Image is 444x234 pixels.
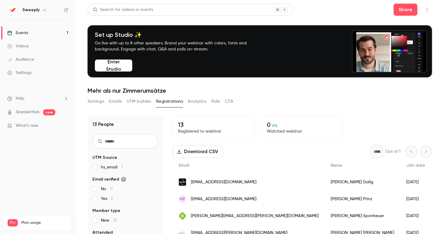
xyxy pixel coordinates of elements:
span: 11 [110,187,113,191]
div: Events [7,30,28,36]
a: SpeakerHub [16,109,40,115]
button: CTA [225,97,233,106]
span: [EMAIL_ADDRESS][DOMAIN_NAME] [191,179,256,185]
span: MP [180,196,185,202]
span: Email [179,163,189,168]
span: New [101,217,117,223]
button: Download CSV [173,146,223,158]
span: new [43,109,55,115]
img: signohc.com [179,178,186,186]
div: Search for videos or events [93,7,153,13]
span: Yes [101,196,113,202]
button: Emails [109,97,122,106]
span: [EMAIL_ADDRESS][DOMAIN_NAME] [191,196,256,202]
button: UTM builder [127,97,151,106]
div: [DATE] [400,207,431,224]
span: What's new [16,123,38,129]
span: Join date [406,163,425,168]
button: Polls [211,97,220,106]
span: Help [16,95,24,102]
span: 0 % [272,123,278,128]
span: Member type [92,208,120,214]
button: Registrations [156,97,183,106]
h1: 13 People [92,121,114,128]
span: 1 [121,165,123,169]
button: Share [394,4,417,16]
p: 0 [267,121,338,128]
img: glueck-auf.de [179,212,186,220]
span: hs_email [101,164,123,170]
h6: Sweeply [22,7,40,13]
div: Audience [7,56,34,63]
div: [DATE] [400,191,431,207]
span: Plan usage [21,220,68,225]
span: [PERSON_NAME][EMAIL_ADDRESS][PERSON_NAME][DOMAIN_NAME] [191,213,319,219]
p: Watched webinar [267,128,338,134]
h4: Set up Studio ✨ [95,31,261,38]
div: Settings [7,70,31,76]
p: Out of 1 [385,149,401,155]
button: Enter Studio [95,59,132,72]
button: Analytics [188,97,207,106]
p: 13 [178,121,249,128]
span: 2 [111,197,113,201]
p: Registered to webinar [178,128,249,134]
span: UTM Source [92,155,117,161]
p: Go live with up to 8 other speakers. Brand your webinar with colors, fonts and background. Engage... [95,40,261,52]
span: 13 [113,218,117,223]
h1: Mehr als nur Zimmerumsätze [88,87,432,94]
span: Pro [8,219,18,226]
span: Name [331,163,342,168]
div: [DATE] [400,174,431,191]
span: No [101,186,113,192]
li: help-dropdown-opener [7,95,68,102]
div: [PERSON_NAME] Prinz [325,191,400,207]
div: [PERSON_NAME] Sponheuer [325,207,400,224]
div: Videos [7,43,29,49]
img: Sweeply [8,5,17,15]
div: [PERSON_NAME] Dalig [325,174,400,191]
span: Email verified [92,176,126,182]
button: Settings [88,97,104,106]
